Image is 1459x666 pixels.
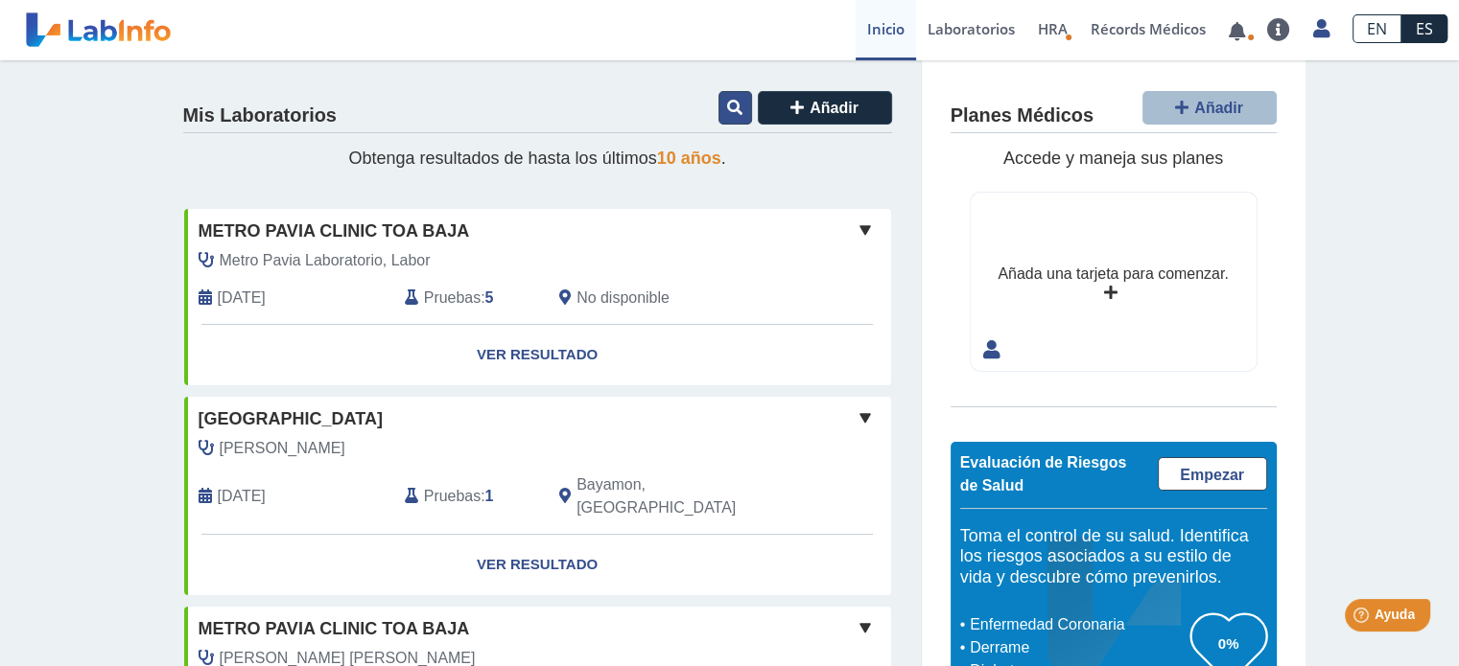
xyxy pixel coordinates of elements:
[577,473,788,519] span: Bayamon, PR
[199,616,470,642] span: Metro Pavia Clinic Toa Baja
[485,289,494,306] b: 5
[657,149,721,168] span: 10 años
[220,249,431,272] span: Metro Pavia Laboratorio, Labor
[184,325,891,385] a: Ver Resultado
[390,287,545,310] div: :
[758,91,892,125] button: Añadir
[965,636,1190,659] li: Derrame
[199,218,470,244] span: Metro Pavia Clinic Toa Baja
[218,287,266,310] span: 2025-08-07
[998,263,1228,286] div: Añada una tarjeta para comenzar.
[199,406,383,432] span: [GEOGRAPHIC_DATA]
[965,613,1190,636] li: Enfermedad Coronaria
[218,485,266,508] span: 2023-02-17
[810,100,859,116] span: Añadir
[1003,149,1223,168] span: Accede y maneja sus planes
[960,526,1267,588] h5: Toma el control de su salud. Identifica los riesgos asociados a su estilo de vida y descubre cómo...
[348,149,725,168] span: Obtenga resultados de hasta los últimos .
[1180,467,1244,483] span: Empezar
[220,437,345,460] span: Paris Rivera, Luis
[1194,100,1243,116] span: Añadir
[1288,591,1438,645] iframe: Help widget launcher
[1038,19,1068,38] span: HRA
[424,287,481,310] span: Pruebas
[390,473,545,519] div: :
[1190,632,1267,655] h3: 0%
[1158,457,1267,491] a: Empezar
[1401,14,1447,43] a: ES
[951,104,1094,127] h4: Planes Médicos
[1142,91,1277,125] button: Añadir
[184,535,891,595] a: Ver Resultado
[485,488,494,504] b: 1
[1353,14,1401,43] a: EN
[424,485,481,508] span: Pruebas
[183,104,337,127] h4: Mis Laboratorios
[960,454,1127,494] span: Evaluación de Riesgos de Salud
[577,287,670,310] span: No disponible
